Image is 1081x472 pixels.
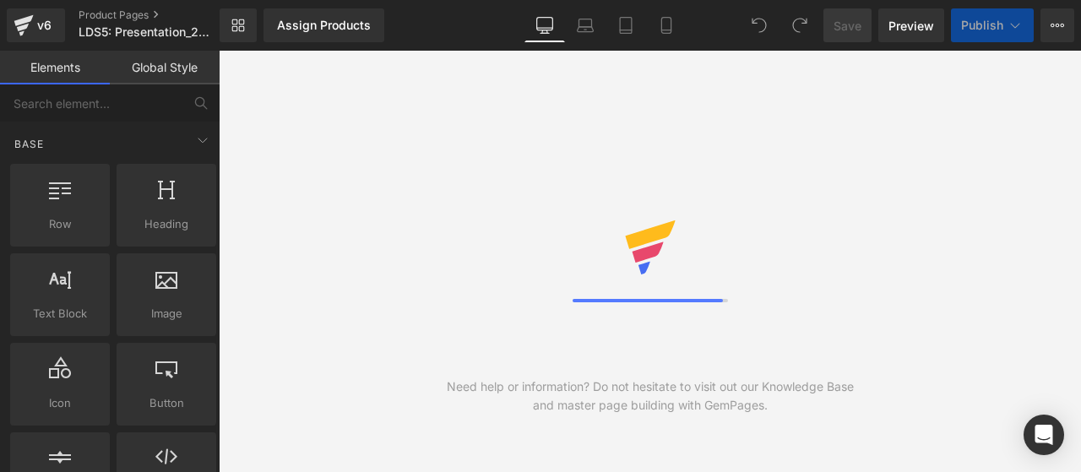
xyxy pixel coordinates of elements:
[277,19,371,32] div: Assign Products
[15,215,105,233] span: Row
[961,19,1003,32] span: Publish
[1040,8,1074,42] button: More
[434,377,866,415] div: Need help or information? Do not hesitate to visit out our Knowledge Base and master page buildin...
[524,8,565,42] a: Desktop
[122,394,211,412] span: Button
[742,8,776,42] button: Undo
[783,8,817,42] button: Redo
[951,8,1034,42] button: Publish
[13,136,46,152] span: Base
[646,8,687,42] a: Mobile
[7,8,65,42] a: v6
[1024,415,1064,455] div: Open Intercom Messenger
[79,8,247,22] a: Product Pages
[878,8,944,42] a: Preview
[79,25,215,39] span: LDS5: Presentation_2024.09
[15,305,105,323] span: Text Block
[110,51,220,84] a: Global Style
[15,394,105,412] span: Icon
[834,17,861,35] span: Save
[565,8,606,42] a: Laptop
[122,215,211,233] span: Heading
[34,14,55,36] div: v6
[122,305,211,323] span: Image
[888,17,934,35] span: Preview
[220,8,257,42] a: New Library
[606,8,646,42] a: Tablet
